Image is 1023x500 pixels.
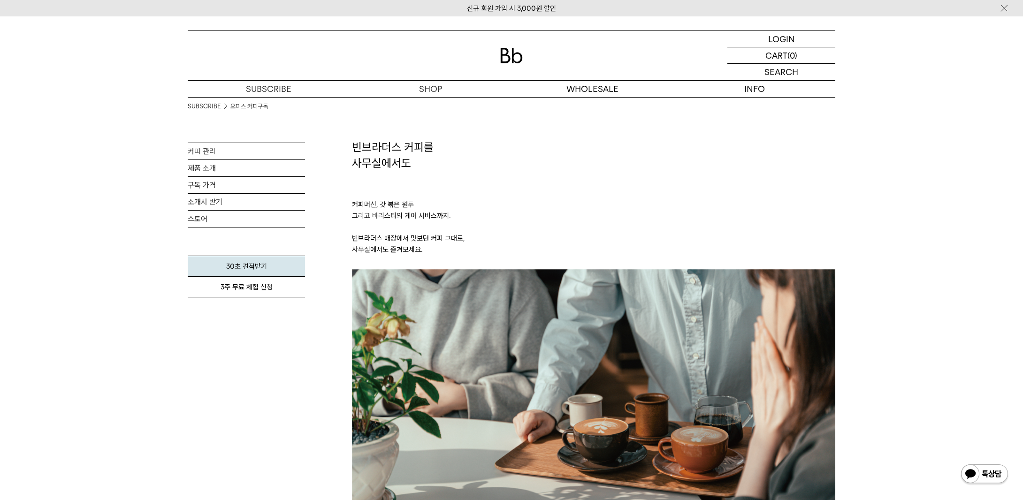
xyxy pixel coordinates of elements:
a: LOGIN [727,31,835,47]
p: CART [765,47,787,63]
p: SEARCH [764,64,798,80]
p: 커피머신, 갓 볶은 원두 그리고 바리스타의 케어 서비스까지. 빈브라더스 매장에서 맛보던 커피 그대로, 사무실에서도 즐겨보세요. [352,171,835,269]
a: SUBSCRIBE [188,102,221,111]
a: 오피스 커피구독 [230,102,268,111]
p: INFO [673,81,835,97]
img: 로고 [500,48,523,63]
a: 소개서 받기 [188,194,305,210]
p: WHOLESALE [511,81,673,97]
a: 커피 관리 [188,143,305,159]
h2: 빈브라더스 커피를 사무실에서도 [352,139,835,171]
a: 스토어 [188,211,305,227]
a: 30초 견적받기 [188,256,305,277]
a: SUBSCRIBE [188,81,350,97]
img: 카카오톡 채널 1:1 채팅 버튼 [960,463,1009,486]
a: 구독 가격 [188,177,305,193]
a: CART (0) [727,47,835,64]
a: SHOP [350,81,511,97]
p: (0) [787,47,797,63]
a: 신규 회원 가입 시 3,000원 할인 [467,4,556,13]
a: 제품 소개 [188,160,305,176]
p: LOGIN [768,31,795,47]
a: 3주 무료 체험 신청 [188,277,305,297]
